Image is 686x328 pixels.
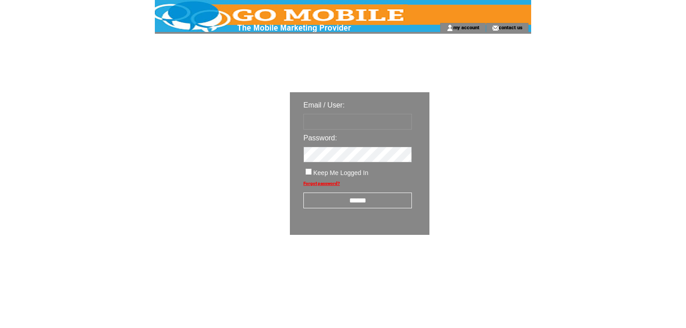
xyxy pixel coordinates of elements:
[303,134,337,142] span: Password:
[492,24,499,31] img: contact_us_icon.gif;jsessionid=B227C5C2FA1018A339310346330572D4
[303,181,340,186] a: Forgot password?
[303,101,345,109] span: Email / User:
[313,169,368,176] span: Keep Me Logged In
[456,257,501,269] img: transparent.png;jsessionid=B227C5C2FA1018A339310346330572D4
[453,24,479,30] a: my account
[447,24,453,31] img: account_icon.gif;jsessionid=B227C5C2FA1018A339310346330572D4
[499,24,523,30] a: contact us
